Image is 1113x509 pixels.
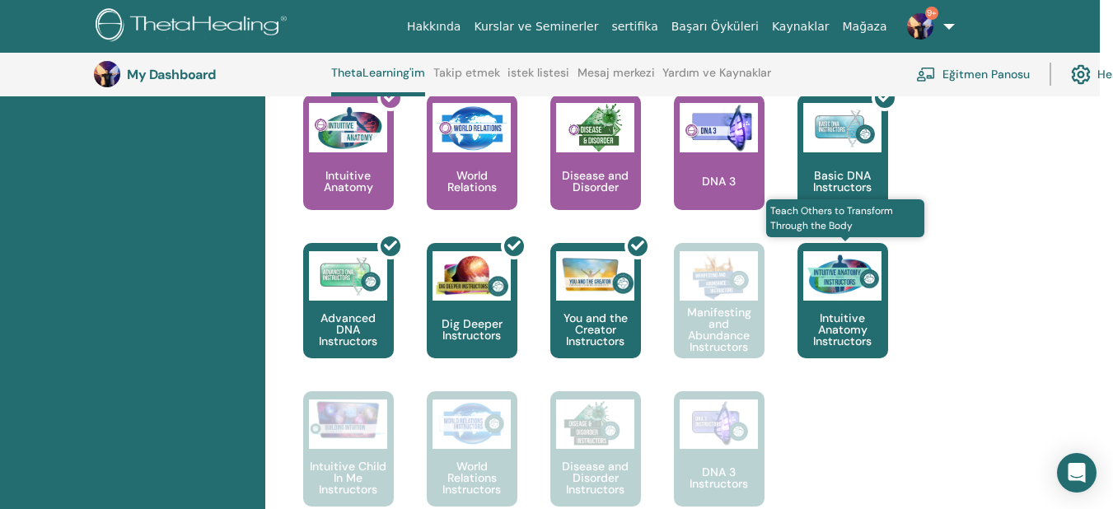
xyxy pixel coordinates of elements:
[427,460,517,495] p: World Relations Instructors
[400,12,468,42] a: Hakkında
[907,13,933,40] img: default.jpg
[556,399,634,449] img: Disease and Disorder Instructors
[1057,453,1097,493] div: Open Intercom Messenger
[427,170,517,193] p: World Relations
[427,318,517,341] p: Dig Deeper Instructors
[427,95,517,243] a: World Relations World Relations
[433,251,511,301] img: Dig Deeper Instructors
[925,7,938,20] span: 9+
[797,243,888,391] a: Teach Others to Transform Through the Body Intuitive Anatomy Instructors Intuitive Anatomy Instru...
[303,95,394,243] a: Intuitive Anatomy Intuitive Anatomy
[556,103,634,152] img: Disease and Disorder
[303,460,394,495] p: Intuitive Child In Me Instructors
[797,312,888,347] p: Intuitive Anatomy Instructors
[695,175,742,187] p: DNA 3
[433,66,500,92] a: Takip etmek
[550,95,641,243] a: Disease and Disorder Disease and Disorder
[94,61,120,87] img: default.jpg
[303,243,394,391] a: Advanced DNA Instructors Advanced DNA Instructors
[680,399,758,449] img: DNA 3 Instructors
[605,12,664,42] a: sertifika
[433,103,511,152] img: World Relations
[309,399,387,440] img: Intuitive Child In Me Instructors
[766,199,925,237] span: Teach Others to Transform Through the Body
[96,8,292,45] img: logo.png
[765,12,836,42] a: Kaynaklar
[127,67,292,82] h3: My Dashboard
[550,243,641,391] a: You and the Creator Instructors You and the Creator Instructors
[680,251,758,301] img: Manifesting and Abundance Instructors
[550,460,641,495] p: Disease and Disorder Instructors
[680,103,758,152] img: DNA 3
[303,170,394,193] p: Intuitive Anatomy
[916,56,1030,92] a: Eğitmen Panosu
[550,312,641,347] p: You and the Creator Instructors
[433,399,511,449] img: World Relations Instructors
[309,103,387,152] img: Intuitive Anatomy
[303,312,394,347] p: Advanced DNA Instructors
[427,243,517,391] a: Dig Deeper Instructors Dig Deeper Instructors
[556,251,634,301] img: You and the Creator Instructors
[803,251,882,301] img: Intuitive Anatomy Instructors
[674,243,765,391] a: Manifesting and Abundance Instructors Manifesting and Abundance Instructors
[467,12,605,42] a: Kurslar ve Seminerler
[665,12,765,42] a: Başarı Öyküleri
[309,251,387,301] img: Advanced DNA Instructors
[507,66,569,92] a: istek listesi
[674,95,765,243] a: DNA 3 DNA 3
[674,306,765,353] p: Manifesting and Abundance Instructors
[797,95,888,243] a: Basic DNA Instructors Basic DNA Instructors
[331,66,425,96] a: ThetaLearning'im
[916,67,936,82] img: chalkboard-teacher.svg
[797,170,888,193] p: Basic DNA Instructors
[578,66,655,92] a: Mesaj merkezi
[550,170,641,193] p: Disease and Disorder
[1071,60,1091,88] img: cog.svg
[674,466,765,489] p: DNA 3 Instructors
[803,103,882,152] img: Basic DNA Instructors
[662,66,771,92] a: Yardım ve Kaynaklar
[835,12,893,42] a: Mağaza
